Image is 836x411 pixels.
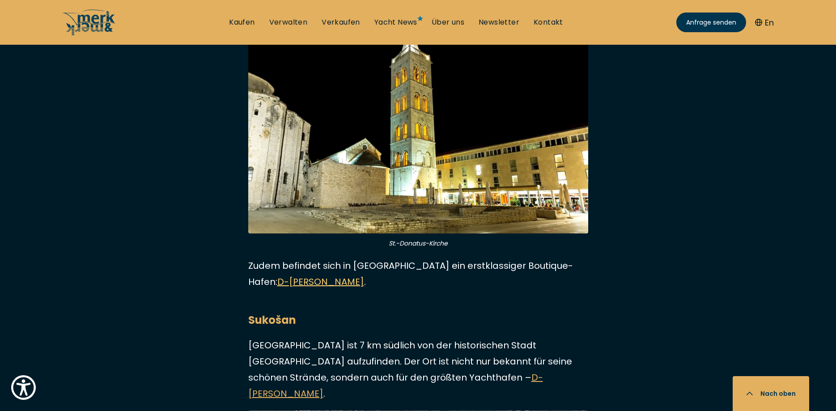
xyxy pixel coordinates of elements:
figcaption: St.-Donatus-Kirche [248,238,588,249]
span: Anfrage senden [686,18,736,27]
p: [GEOGRAPHIC_DATA] ist 7 km südlich von der historischen Stadt [GEOGRAPHIC_DATA] aufzufinden. Der ... [248,337,588,402]
a: Anfrage senden [676,13,746,32]
a: Kontakt [534,17,563,27]
a: D-[PERSON_NAME] [248,371,543,400]
button: Show Accessibility Preferences [9,373,38,402]
a: Kaufen [229,17,255,27]
p: Zudem befindet sich in [GEOGRAPHIC_DATA] ein erstklassiger Boutique-Hafen: . [248,258,588,290]
a: Verkaufen [322,17,360,27]
a: Verwalten [269,17,308,27]
a: Yacht News [374,17,417,27]
a: D-[PERSON_NAME] [277,275,364,288]
strong: Sukošan [248,313,296,327]
button: En [755,17,774,29]
button: Nach oben [733,376,809,411]
a: Newsletter [479,17,519,27]
a: Über uns [432,17,464,27]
